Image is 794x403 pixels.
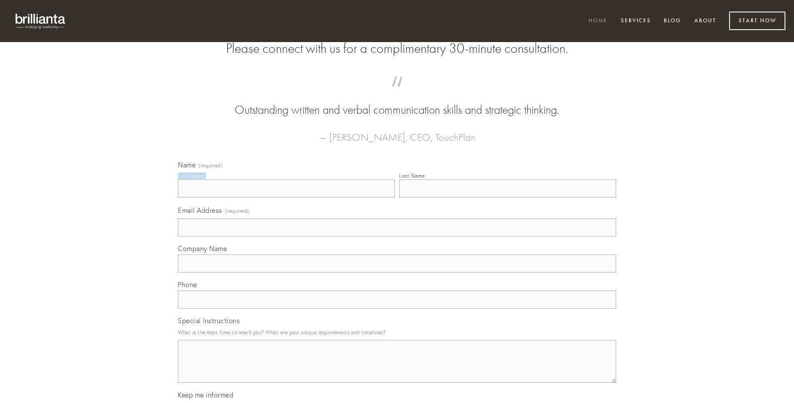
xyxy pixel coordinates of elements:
[198,163,223,168] span: (required)
[178,40,616,57] h2: Please connect with us for a complimentary 30-minute consultation.
[178,206,222,215] span: Email Address
[658,14,687,28] a: Blog
[178,244,227,253] span: Company Name
[178,173,204,179] div: First Name
[178,316,240,325] span: Special Instructions
[178,391,233,399] span: Keep me informed
[399,173,425,179] div: Last Name
[729,12,785,30] a: Start Now
[225,205,249,217] span: (required)
[615,14,657,28] a: Services
[583,14,613,28] a: Home
[178,161,195,169] span: Name
[192,118,602,146] figcaption: — [PERSON_NAME], CEO, TouchPlan
[192,85,602,118] blockquote: Outstanding written and verbal communication skills and strategic thinking.
[689,14,722,28] a: About
[178,327,616,338] p: What is the best time to reach you? What are your unique requirements and timelines?
[192,85,602,102] span: “
[9,9,73,33] img: brillianta - research, strategy, marketing
[178,280,197,289] span: Phone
